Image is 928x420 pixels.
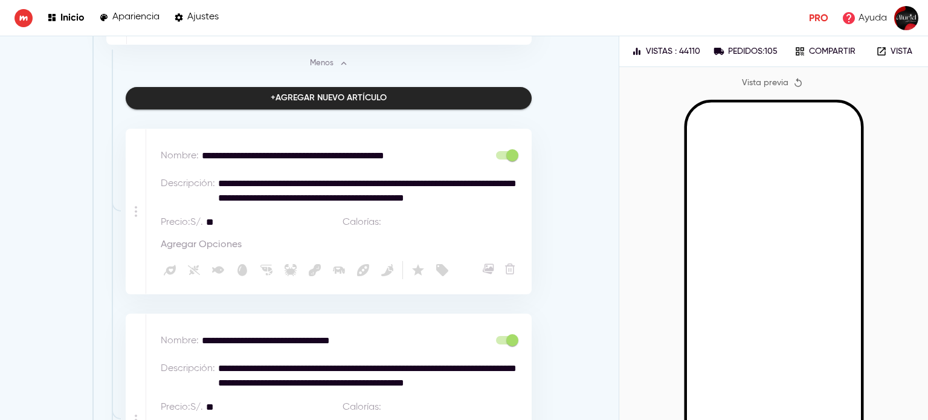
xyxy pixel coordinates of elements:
[728,47,778,57] p: Pedidos : 105
[868,42,921,60] a: Vista
[271,91,387,106] div: + Agregar nuevo artículo
[343,400,381,415] p: Calorías :
[480,261,496,277] button: Subir Imagen del Menú
[310,57,348,71] span: Menos
[161,400,203,415] p: Precio : S/.
[411,263,425,277] svg: Destacado
[112,11,159,23] p: Apariencia
[174,10,219,26] a: Ajustes
[307,54,351,73] button: Menos
[627,42,705,60] button: Vistas : 44110
[161,215,203,230] p: Precio : S/.
[99,10,159,26] a: Apariencia
[894,6,918,30] img: ACg8ocIWeV1-m6h3OrccyPTZyFYvrjih8-DiTPAgC7v5rQBBCvzBOos=s96-c
[809,47,855,57] p: Compartir
[161,176,215,191] p: Descripción :
[47,10,85,26] a: Inicio
[809,11,828,25] p: Pro
[187,11,219,23] p: Ajustes
[161,239,242,251] span: Agregar Opciones
[859,11,887,25] p: Ayuda
[126,87,532,109] button: +Agregar nuevo artículo
[502,261,518,277] button: Eliminar
[786,42,864,60] button: Compartir
[161,334,199,348] p: Nombre :
[161,361,215,376] p: Descripción :
[161,149,199,163] p: Nombre :
[60,11,85,23] p: Inicio
[646,47,700,57] p: Vistas : 44110
[435,263,449,277] svg: En Venta
[891,47,912,57] p: Vista
[709,42,782,60] button: Pedidos:105
[838,7,891,29] a: Ayuda
[343,215,381,230] p: Calorías :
